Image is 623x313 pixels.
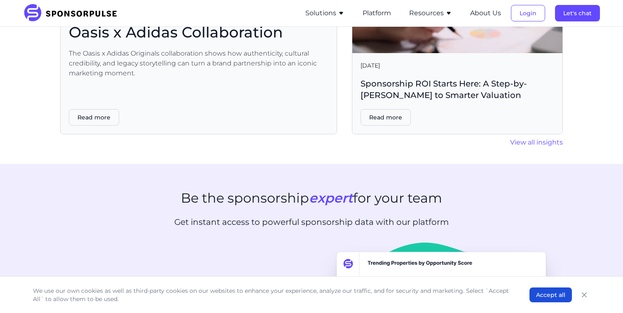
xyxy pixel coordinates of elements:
span: [DATE] [361,61,554,70]
button: Resources [409,8,452,18]
a: Login [511,9,545,17]
img: SponsorPulse [23,4,123,22]
span: The Oasis x Adidas Originals collaboration shows how authenticity, cultural credibility, and lega... [69,49,328,78]
button: Read more [361,109,411,126]
button: Read more [69,109,119,126]
button: About Us [470,8,501,18]
button: Solutions [305,8,344,18]
a: View all insights [510,138,563,146]
button: Login [511,5,545,21]
p: Get instant access to powerful sponsorship data with our platform [123,216,500,228]
h2: Be the sponsorship for your team [181,190,442,206]
span: expert [309,190,353,206]
button: Platform [363,8,391,18]
a: Let's chat [555,9,600,17]
button: Let's chat [555,5,600,21]
a: About Us [470,9,501,17]
button: Close [578,289,590,301]
a: Platform [363,9,391,17]
span: Sponsorship ROI Starts Here: A Step-by-[PERSON_NAME] to Smarter Valuation [361,78,554,101]
iframe: Chat Widget [582,273,623,313]
p: We use our own cookies as well as third-party cookies on our websites to enhance your experience,... [33,287,513,303]
button: Accept all [529,287,572,302]
span: What Brands Can Learn from the Oasis x Adidas Collaboration [69,7,328,40]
